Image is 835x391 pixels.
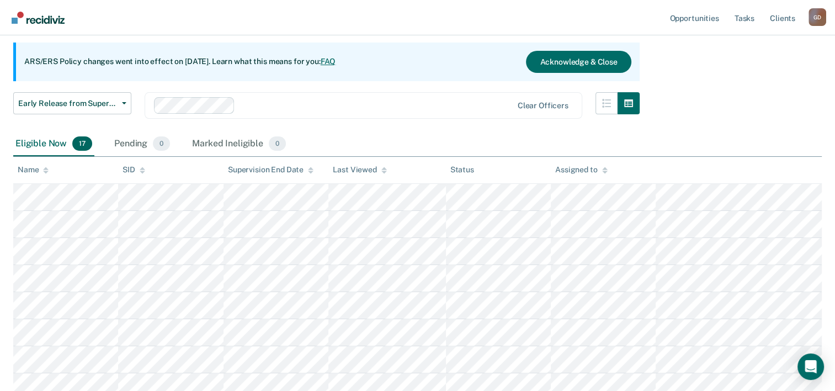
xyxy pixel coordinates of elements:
button: Acknowledge & Close [526,51,631,73]
div: Pending0 [112,132,172,156]
span: 17 [72,136,92,151]
button: Early Release from Supervision [13,92,131,114]
div: SID [123,165,145,175]
div: Last Viewed [333,165,386,175]
a: FAQ [321,57,336,66]
img: Recidiviz [12,12,65,24]
div: Status [450,165,474,175]
p: ARS/ERS Policy changes went into effect on [DATE]. Learn what this means for you: [24,56,336,67]
div: Name [18,165,49,175]
div: Eligible Now17 [13,132,94,156]
div: G D [809,8,826,26]
div: Supervision End Date [228,165,313,175]
span: Early Release from Supervision [18,99,118,108]
div: Open Intercom Messenger [797,353,824,380]
div: Assigned to [555,165,607,175]
div: Clear officers [518,101,568,110]
span: 0 [153,136,170,151]
button: Profile dropdown button [809,8,826,26]
div: Marked Ineligible0 [190,132,288,156]
span: 0 [269,136,286,151]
